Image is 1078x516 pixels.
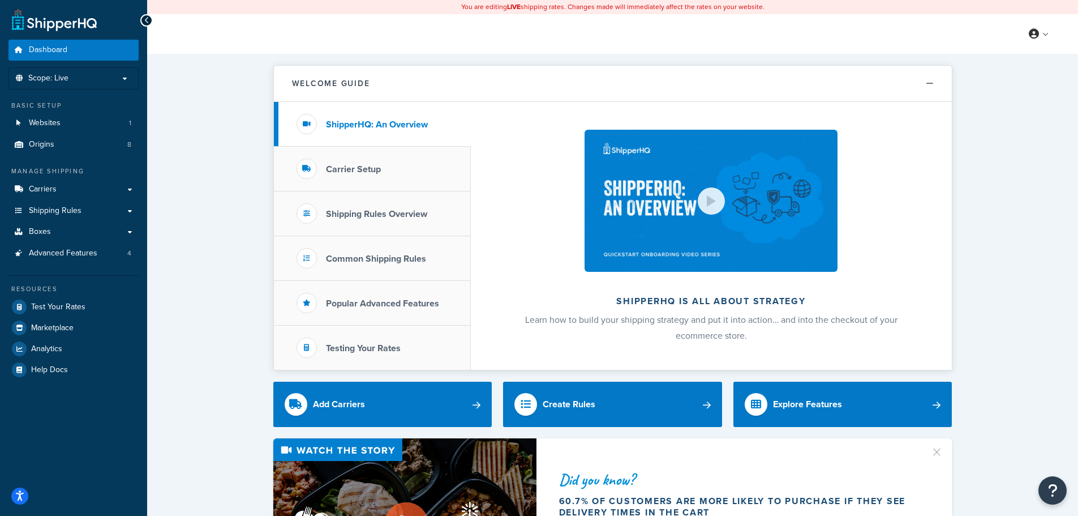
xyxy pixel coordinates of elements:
[29,206,81,216] span: Shipping Rules
[8,201,139,221] a: Shipping Rules
[8,339,139,359] a: Analytics
[8,243,139,264] li: Advanced Features
[525,313,897,342] span: Learn how to build your shipping strategy and put it into action… and into the checkout of your e...
[31,302,85,312] span: Test Your Rates
[503,382,722,427] a: Create Rules
[29,185,57,194] span: Carriers
[31,323,74,333] span: Marketplace
[326,209,427,219] h3: Shipping Rules Overview
[773,396,842,412] div: Explore Features
[29,140,54,150] span: Origins
[8,179,139,200] a: Carriers
[8,40,139,61] a: Dashboard
[733,382,952,427] a: Explore Features
[29,227,51,237] span: Boxes
[31,365,68,375] span: Help Docs
[127,249,131,258] span: 4
[326,164,381,174] h3: Carrier Setup
[8,360,139,380] a: Help Docs
[8,243,139,264] a: Advanced Features4
[326,298,439,309] h3: Popular Advanced Features
[273,382,492,427] a: Add Carriers
[8,134,139,155] li: Origins
[8,167,139,176] div: Manage Shipping
[31,344,62,354] span: Analytics
[507,2,521,12] b: LIVE
[8,297,139,317] a: Test Your Rates
[274,66,952,102] button: Welcome Guide
[1038,476,1067,505] button: Open Resource Center
[292,79,370,88] h2: Welcome Guide
[559,472,917,488] div: Did you know?
[8,284,139,294] div: Resources
[326,120,428,130] h3: ShipperHQ: An Overview
[313,396,365,412] div: Add Carriers
[543,396,595,412] div: Create Rules
[8,134,139,155] a: Origins8
[29,118,61,128] span: Websites
[8,318,139,338] a: Marketplace
[326,343,401,353] h3: Testing Your Rates
[326,254,426,264] h3: Common Shipping Rules
[29,249,97,258] span: Advanced Features
[8,113,139,134] li: Websites
[129,118,131,128] span: 1
[585,130,837,272] img: ShipperHQ is all about strategy
[8,113,139,134] a: Websites1
[8,101,139,110] div: Basic Setup
[29,45,67,55] span: Dashboard
[28,74,68,83] span: Scope: Live
[127,140,131,150] span: 8
[8,221,139,242] a: Boxes
[501,296,922,306] h2: ShipperHQ is all about strategy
